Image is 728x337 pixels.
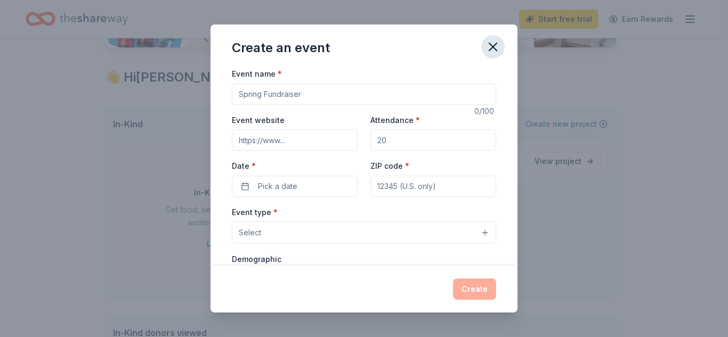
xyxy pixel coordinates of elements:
[370,161,409,171] label: ZIP code
[239,226,261,239] span: Select
[370,115,420,126] label: Attendance
[232,39,330,56] div: Create an event
[232,207,278,218] label: Event type
[232,221,496,244] button: Select
[232,176,358,197] button: Pick a date
[370,176,496,197] input: 12345 (U.S. only)
[258,180,297,193] span: Pick a date
[370,129,496,151] input: 20
[232,115,285,126] label: Event website
[474,105,496,118] div: 0 /100
[232,69,282,79] label: Event name
[232,254,281,265] label: Demographic
[232,84,496,105] input: Spring Fundraiser
[232,129,358,151] input: https://www...
[232,161,358,171] label: Date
